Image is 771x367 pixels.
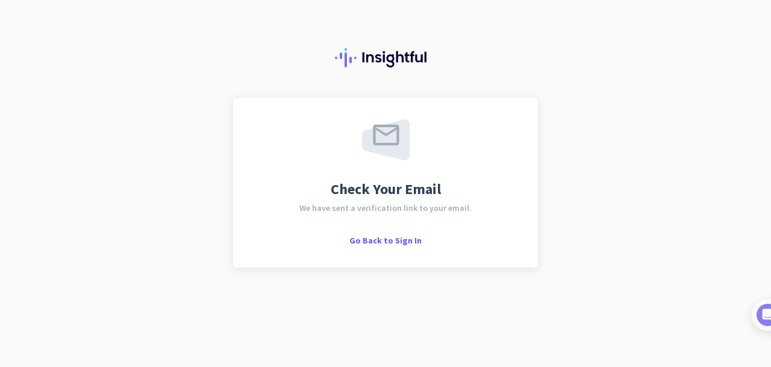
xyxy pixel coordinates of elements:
span: We have sent a verification link to your email. [299,204,472,212]
img: Insightful [335,48,436,67]
span: Go Back to Sign In [349,235,422,246]
img: email-sent [362,119,410,160]
span: Check Your Email [331,182,441,196]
